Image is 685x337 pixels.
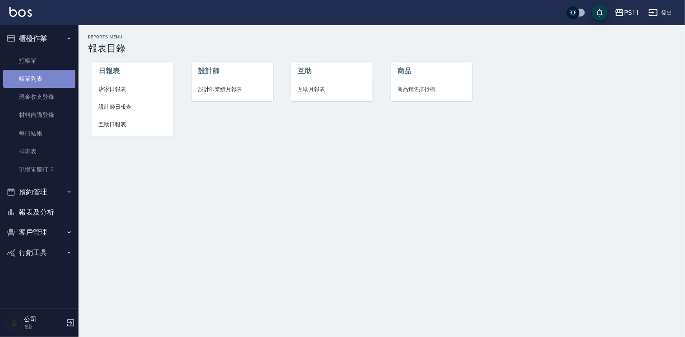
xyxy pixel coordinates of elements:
button: 登出 [645,5,676,20]
span: 設計師業績月報表 [198,85,267,93]
a: 材料自購登錄 [3,106,75,124]
a: 現金收支登錄 [3,88,75,106]
span: 互助月報表 [298,85,366,93]
h2: Reports Menu [88,35,676,40]
a: 商品銷售排行榜 [391,80,472,98]
a: 帳單列表 [3,70,75,88]
img: Person [6,315,22,331]
a: 現場電腦打卡 [3,160,75,179]
a: 店家日報表 [92,80,174,98]
p: 會計 [24,323,64,330]
span: 設計師日報表 [99,103,167,111]
div: PS11 [624,8,639,18]
button: 行銷工具 [3,242,75,263]
button: 櫃檯作業 [3,28,75,49]
li: 日報表 [92,62,174,80]
button: 報表及分析 [3,202,75,222]
span: 商品銷售排行榜 [397,85,466,93]
a: 每日結帳 [3,124,75,142]
li: 設計師 [192,62,273,80]
span: 店家日報表 [99,85,167,93]
button: 客戶管理 [3,222,75,242]
h3: 報表目錄 [88,43,676,54]
li: 互助 [291,62,373,80]
a: 打帳單 [3,52,75,70]
a: 設計師日報表 [92,98,174,116]
li: 商品 [391,62,472,80]
a: 互助月報表 [291,80,373,98]
a: 互助日報表 [92,116,174,133]
a: 排班表 [3,142,75,160]
img: Logo [9,7,32,17]
button: PS11 [612,5,642,21]
button: save [592,5,608,20]
button: 預約管理 [3,182,75,202]
a: 設計師業績月報表 [192,80,273,98]
h5: 公司 [24,315,64,323]
span: 互助日報表 [99,120,167,129]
